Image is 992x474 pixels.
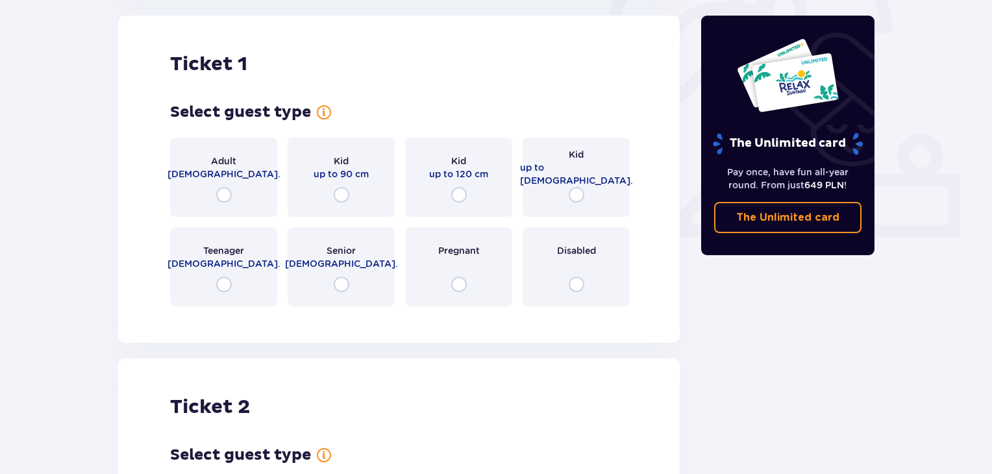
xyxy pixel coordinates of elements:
span: Disabled [557,244,596,257]
span: up to [DEMOGRAPHIC_DATA]. [520,161,633,187]
span: Teenager [203,244,244,257]
h3: Select guest type [170,445,311,465]
h3: Select guest type [170,103,311,122]
h2: Ticket 2 [170,395,250,419]
span: [DEMOGRAPHIC_DATA]. [285,257,398,270]
h2: Ticket 1 [170,52,247,77]
a: The Unlimited card [714,202,862,233]
span: 649 PLN [804,180,844,190]
span: Kid [334,155,349,168]
span: up to 120 cm [429,168,488,181]
span: up to 90 cm [314,168,369,181]
span: Senior [327,244,356,257]
span: Kid [569,148,584,161]
p: The Unlimited card [712,132,864,155]
span: Adult [211,155,236,168]
span: Pregnant [438,244,480,257]
p: Pay once, have fun all-year round. From just ! [714,166,862,192]
span: Kid [451,155,466,168]
p: The Unlimited card [736,210,839,225]
span: [DEMOGRAPHIC_DATA]. [167,168,280,181]
img: Two entry cards to Suntago with the word 'UNLIMITED RELAX', featuring a white background with tro... [736,38,839,113]
span: [DEMOGRAPHIC_DATA]. [167,257,280,270]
